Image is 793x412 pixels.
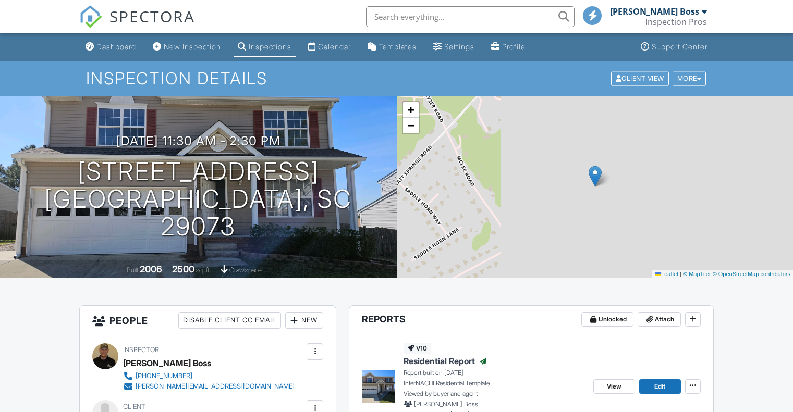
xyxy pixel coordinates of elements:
[123,346,159,354] span: Inspector
[403,118,419,133] a: Zoom out
[403,102,419,118] a: Zoom in
[123,355,211,371] div: [PERSON_NAME] Boss
[140,264,162,274] div: 2006
[655,271,678,277] a: Leaflet
[164,42,221,51] div: New Inspection
[366,6,575,27] input: Search everything...
[637,38,712,57] a: Support Center
[610,74,672,82] a: Client View
[116,134,280,148] h3: [DATE] 11:30 am - 2:30 pm
[127,266,138,274] span: Built
[123,403,145,410] span: Client
[123,371,295,381] a: [PHONE_NUMBER]
[680,271,681,277] span: |
[229,266,262,274] span: crawlspace
[136,382,295,391] div: [PERSON_NAME][EMAIL_ADDRESS][DOMAIN_NAME]
[673,71,706,85] div: More
[363,38,421,57] a: Templates
[86,69,707,88] h1: Inspection Details
[96,42,136,51] div: Dashboard
[429,38,479,57] a: Settings
[379,42,417,51] div: Templates
[304,38,355,57] a: Calendar
[285,312,323,329] div: New
[713,271,790,277] a: © OpenStreetMap contributors
[81,38,140,57] a: Dashboard
[79,14,195,36] a: SPECTORA
[136,372,192,380] div: [PHONE_NUMBER]
[249,42,291,51] div: Inspections
[196,266,211,274] span: sq. ft.
[17,158,380,240] h1: [STREET_ADDRESS] [GEOGRAPHIC_DATA], SC 29073
[234,38,296,57] a: Inspections
[683,271,711,277] a: © MapTiler
[487,38,530,57] a: Profile
[123,381,295,392] a: [PERSON_NAME][EMAIL_ADDRESS][DOMAIN_NAME]
[80,306,336,335] h3: People
[610,6,699,17] div: [PERSON_NAME] Boss
[589,166,602,187] img: Marker
[149,38,225,57] a: New Inspection
[444,42,474,51] div: Settings
[645,17,707,27] div: Inspection Pros
[178,312,281,329] div: Disable Client CC Email
[502,42,526,51] div: Profile
[407,103,414,116] span: +
[79,5,102,28] img: The Best Home Inspection Software - Spectora
[611,71,669,85] div: Client View
[318,42,351,51] div: Calendar
[407,119,414,132] span: −
[109,5,195,27] span: SPECTORA
[172,264,194,274] div: 2500
[652,42,707,51] div: Support Center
